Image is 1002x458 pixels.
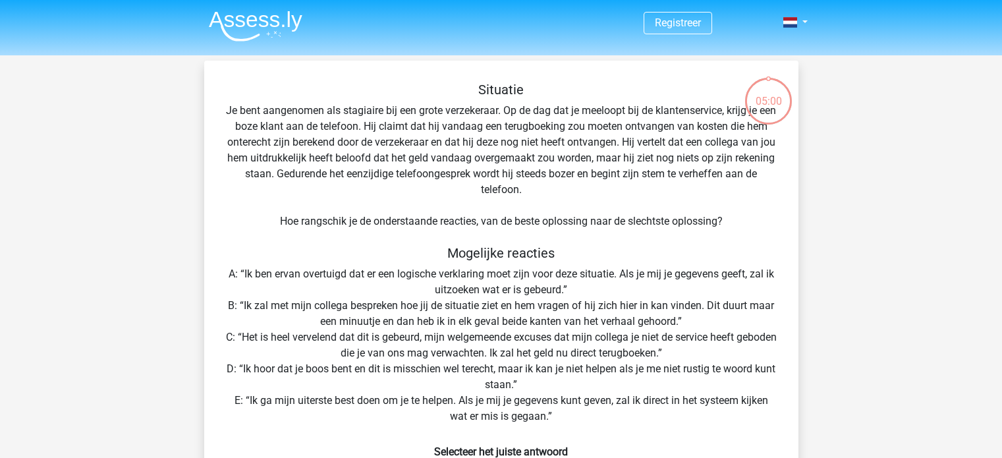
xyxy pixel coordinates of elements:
[655,16,701,29] a: Registreer
[225,435,777,458] h6: Selecteer het juiste antwoord
[209,11,302,42] img: Assessly
[744,76,793,109] div: 05:00
[225,245,777,261] h5: Mogelijke reacties
[225,82,777,98] h5: Situatie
